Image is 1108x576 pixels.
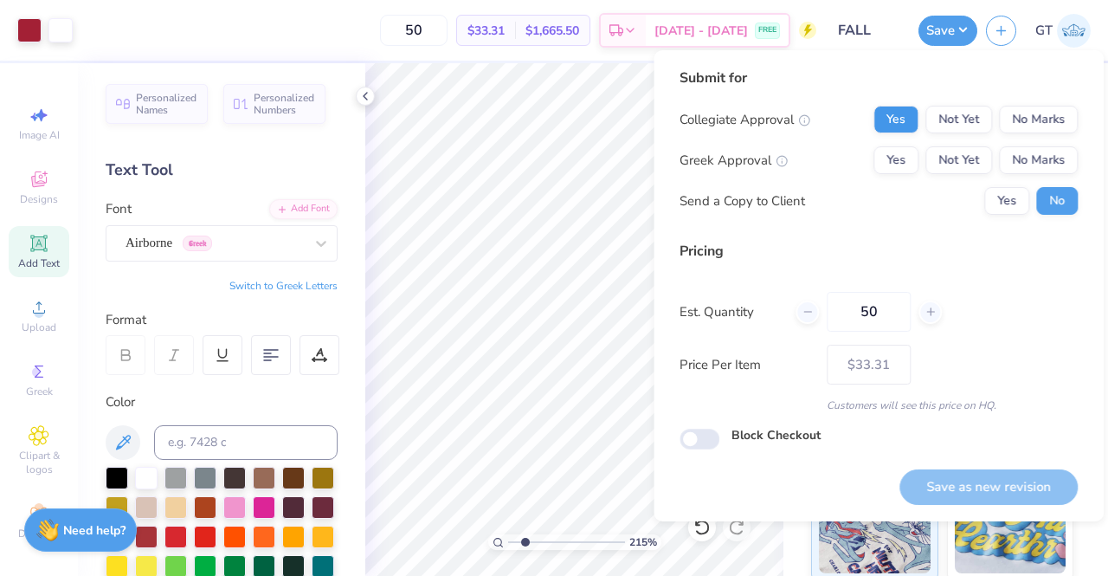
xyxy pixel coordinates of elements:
span: Clipart & logos [9,449,69,476]
img: Gayathree Thangaraj [1057,14,1091,48]
span: Image AI [19,128,60,142]
button: Switch to Greek Letters [229,279,338,293]
span: Personalized Numbers [254,92,315,116]
div: Color [106,392,338,412]
span: $1,665.50 [525,22,579,40]
button: Not Yet [925,106,992,133]
div: Send a Copy to Client [680,191,805,211]
div: Add Font [269,199,338,219]
input: – – [380,15,448,46]
span: FREE [758,24,776,36]
button: No Marks [999,106,1078,133]
img: Puff Ink [955,487,1066,573]
a: GT [1035,14,1091,48]
div: Submit for [680,68,1078,88]
div: Pricing [680,241,1078,262]
span: Designs [20,192,58,206]
span: 215 % [629,534,657,550]
button: Yes [873,146,918,174]
label: Font [106,199,132,219]
div: Format [106,310,339,330]
button: Not Yet [925,146,992,174]
input: Untitled Design [825,13,910,48]
strong: Need help? [63,522,126,539]
input: – – [827,292,911,332]
button: Save [918,16,977,46]
div: Text Tool [106,159,338,182]
span: Personalized Names [136,92,197,116]
span: Add Text [18,256,60,270]
span: [DATE] - [DATE] [654,22,748,40]
span: GT [1035,21,1053,41]
span: Greek [26,385,53,398]
button: Yes [873,106,918,133]
button: Yes [984,187,1029,215]
img: Standard [819,487,931,573]
input: e.g. 7428 c [154,425,338,460]
label: Block Checkout [731,426,821,444]
span: Upload [22,320,56,334]
label: Price Per Item [680,355,814,375]
div: Customers will see this price on HQ. [680,398,1078,413]
span: $33.31 [467,22,505,40]
div: Greek Approval [680,151,788,171]
button: No [1036,187,1078,215]
label: Est. Quantity [680,302,783,322]
button: No Marks [999,146,1078,174]
div: Collegiate Approval [680,110,810,130]
span: Decorate [18,527,60,540]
